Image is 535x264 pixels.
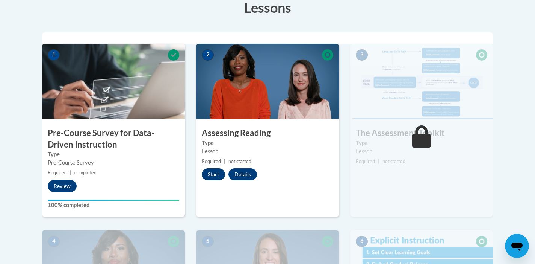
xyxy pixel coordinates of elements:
[228,159,251,164] span: not started
[202,49,214,61] span: 2
[48,180,77,192] button: Review
[42,127,185,151] h3: Pre-Course Survey for Data-Driven Instruction
[382,159,405,164] span: not started
[350,44,493,119] img: Course Image
[202,159,221,164] span: Required
[74,170,97,175] span: completed
[202,139,333,147] label: Type
[48,150,179,159] label: Type
[356,139,487,147] label: Type
[356,49,368,61] span: 3
[48,49,60,61] span: 1
[48,170,67,175] span: Required
[48,159,179,167] div: Pre-Course Survey
[505,234,529,258] iframe: Button to launch messaging window
[42,44,185,119] img: Course Image
[196,127,339,139] h3: Assessing Reading
[70,170,71,175] span: |
[350,127,493,139] h3: The Assessment Toolkit
[202,147,333,156] div: Lesson
[48,236,60,247] span: 4
[356,159,375,164] span: Required
[356,236,368,247] span: 6
[356,147,487,156] div: Lesson
[378,159,379,164] span: |
[196,44,339,119] img: Course Image
[228,168,257,180] button: Details
[202,168,225,180] button: Start
[48,200,179,201] div: Your progress
[202,236,214,247] span: 5
[48,201,179,209] label: 100% completed
[224,159,225,164] span: |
